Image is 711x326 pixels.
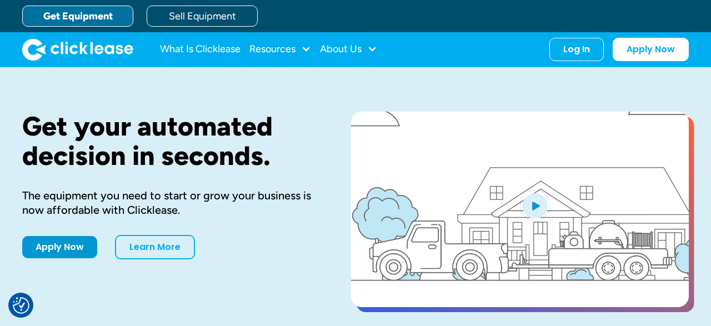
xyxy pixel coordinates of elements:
div: Resources [249,38,311,61]
a: Sell Equipment [147,6,258,27]
a: Apply Now [613,38,689,61]
a: What Is Clicklease [160,38,241,61]
a: Apply Now [22,236,97,258]
a: home [22,38,133,61]
img: Revisit consent button [13,297,29,314]
h1: Get your automated decision in seconds. [22,112,316,170]
a: Learn More [115,235,195,259]
button: Consent Preferences [13,297,29,314]
a: Get Equipment [22,6,133,27]
div: Log In [563,44,590,55]
img: Clicklease logo [22,38,133,61]
img: Blue play button logo on a light blue circular background [520,190,550,221]
div: About Us [320,38,377,61]
a: open lightbox [351,112,689,307]
div: The equipment you need to start or grow your business is now affordable with Clicklease. [22,188,316,217]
